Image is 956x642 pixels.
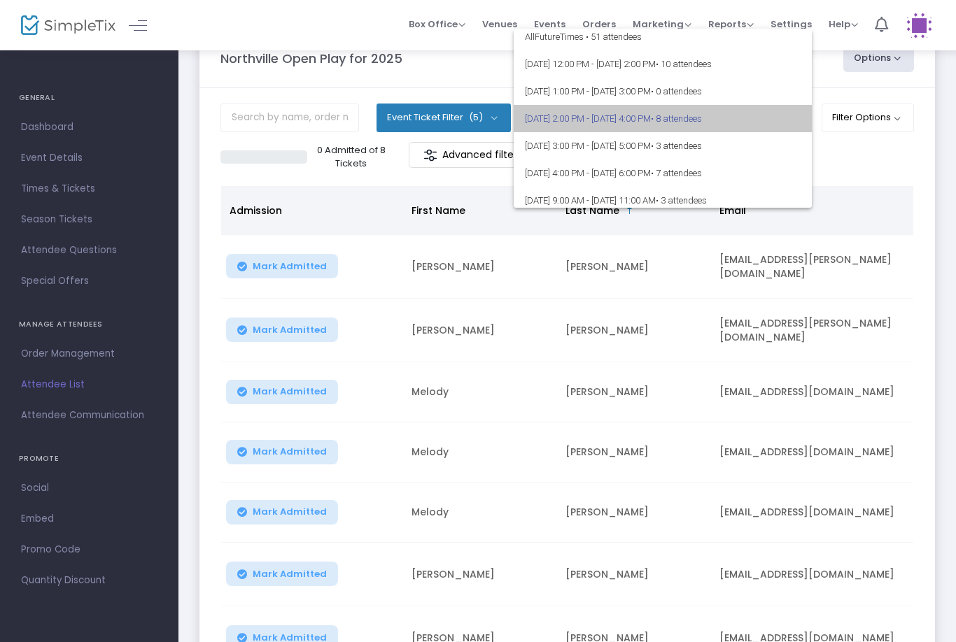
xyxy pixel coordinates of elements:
span: [DATE] 1:00 PM - [DATE] 3:00 PM [525,78,801,105]
span: All Future Times • 51 attendees [525,23,801,50]
span: • 3 attendees [656,195,707,206]
span: • 3 attendees [651,141,702,151]
span: • 10 attendees [656,59,712,69]
span: • 7 attendees [651,168,702,178]
span: • 0 attendees [651,86,702,97]
span: [DATE] 2:00 PM - [DATE] 4:00 PM [525,105,801,132]
span: [DATE] 4:00 PM - [DATE] 6:00 PM [525,159,801,187]
span: • 8 attendees [651,113,702,124]
span: [DATE] 9:00 AM - [DATE] 11:00 AM [525,187,801,214]
span: [DATE] 3:00 PM - [DATE] 5:00 PM [525,132,801,159]
span: [DATE] 12:00 PM - [DATE] 2:00 PM [525,50,801,78]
